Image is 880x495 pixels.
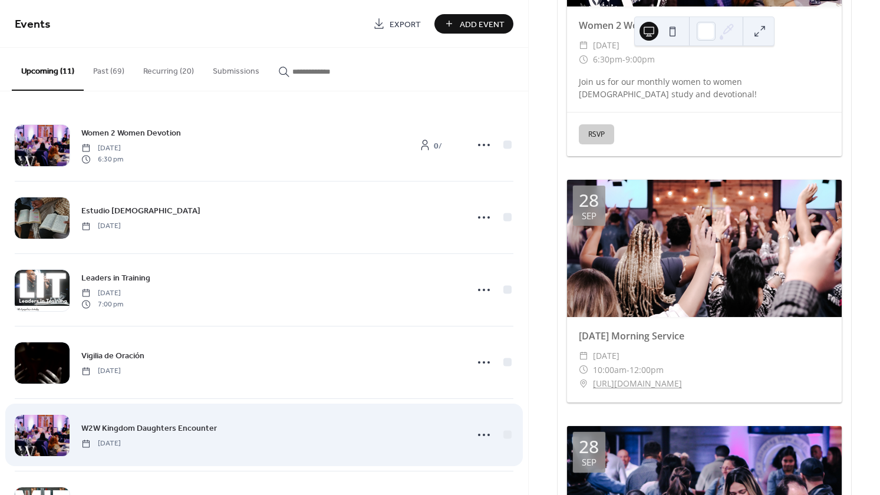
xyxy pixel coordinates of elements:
[203,48,269,90] button: Submissions
[434,14,513,34] button: Add Event
[579,192,599,209] div: 28
[582,458,596,467] div: Sep
[434,140,442,152] span: /
[579,438,599,456] div: 28
[134,48,203,90] button: Recurring (20)
[84,48,134,90] button: Past (69)
[627,363,629,377] span: -
[81,423,217,435] span: W2W Kingdom Daughters Encounter
[460,18,505,31] span: Add Event
[81,350,144,362] span: Vigilia de Oración
[593,363,627,377] span: 10:00am
[401,136,460,155] a: 0/
[622,52,625,67] span: -
[81,205,200,217] span: Estudio [DEMOGRAPHIC_DATA]
[579,124,614,144] button: RSVP
[625,52,655,67] span: 9:00pm
[567,18,842,32] div: Women 2 Women Devotion
[567,329,842,343] div: [DATE] Morning Service
[579,363,588,377] div: ​
[81,154,123,164] span: 6:30 pm
[567,75,842,100] div: Join us for our monthly women to women [DEMOGRAPHIC_DATA] study and devotional!
[15,13,51,36] span: Events
[81,288,123,299] span: [DATE]
[593,349,619,363] span: [DATE]
[364,14,430,34] a: Export
[579,52,588,67] div: ​
[81,143,123,154] span: [DATE]
[12,48,84,91] button: Upcoming (11)
[593,38,619,52] span: [DATE]
[81,127,181,140] span: Women 2 Women Devotion
[81,349,144,362] a: Vigilia de Oración
[81,366,121,377] span: [DATE]
[81,271,150,285] a: Leaders in Training
[593,377,682,391] a: [URL][DOMAIN_NAME]
[629,363,664,377] span: 12:00pm
[579,349,588,363] div: ​
[579,38,588,52] div: ​
[390,18,421,31] span: Export
[81,126,181,140] a: Women 2 Women Devotion
[434,138,439,154] b: 0
[81,421,217,435] a: W2W Kingdom Daughters Encounter
[593,52,622,67] span: 6:30pm
[582,212,596,220] div: Sep
[81,272,150,285] span: Leaders in Training
[81,438,121,449] span: [DATE]
[81,299,123,309] span: 7:00 pm
[81,221,121,232] span: [DATE]
[579,377,588,391] div: ​
[81,204,200,217] a: Estudio [DEMOGRAPHIC_DATA]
